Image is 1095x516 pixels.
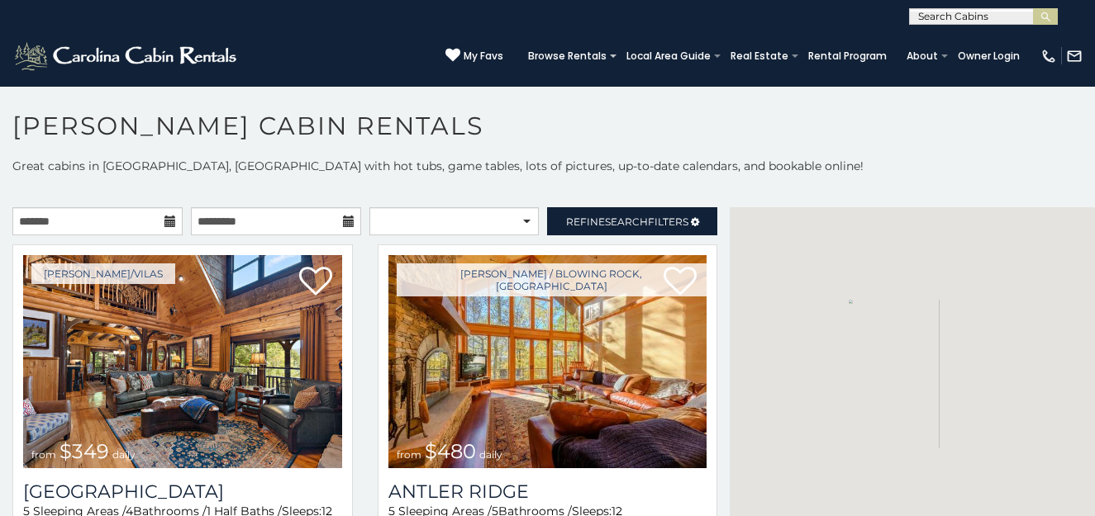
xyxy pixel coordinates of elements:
[112,448,136,461] span: daily
[60,439,109,463] span: $349
[397,263,707,296] a: [PERSON_NAME] / Blowing Rock, [GEOGRAPHIC_DATA]
[618,45,719,68] a: Local Area Guide
[23,480,342,503] a: [GEOGRAPHIC_DATA]
[31,263,175,284] a: [PERSON_NAME]/Vilas
[722,45,797,68] a: Real Estate
[23,255,342,468] a: Diamond Creek Lodge from $349 daily
[479,448,502,461] span: daily
[388,480,707,503] a: Antler Ridge
[445,48,503,64] a: My Favs
[1066,48,1083,64] img: mail-regular-white.png
[547,207,717,235] a: RefineSearchFilters
[23,480,342,503] h3: Diamond Creek Lodge
[800,45,895,68] a: Rental Program
[12,40,241,73] img: White-1-2.png
[1040,48,1057,64] img: phone-regular-white.png
[898,45,946,68] a: About
[425,439,476,463] span: $480
[388,255,707,468] a: Antler Ridge from $480 daily
[31,448,56,461] span: from
[950,45,1028,68] a: Owner Login
[23,255,342,468] img: Diamond Creek Lodge
[299,265,332,300] a: Add to favorites
[520,45,615,68] a: Browse Rentals
[464,49,503,64] span: My Favs
[605,215,648,228] span: Search
[566,215,688,228] span: Refine Filters
[397,448,421,461] span: from
[388,255,707,468] img: Antler Ridge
